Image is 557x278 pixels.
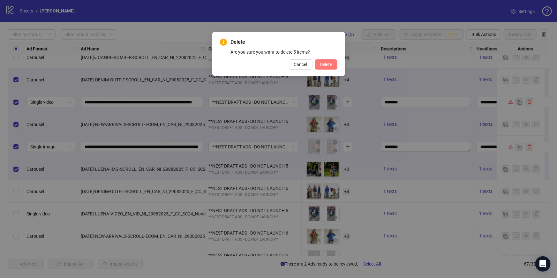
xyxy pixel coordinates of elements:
div: Open Intercom Messenger [535,256,551,272]
span: Delete [320,62,332,67]
span: exclamation-circle [220,39,227,46]
div: Are you sure you want to delete 5 items? [231,49,337,56]
span: Delete [231,38,337,46]
span: Cancel [294,62,307,67]
button: Cancel [289,59,312,70]
button: Delete [315,59,337,70]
